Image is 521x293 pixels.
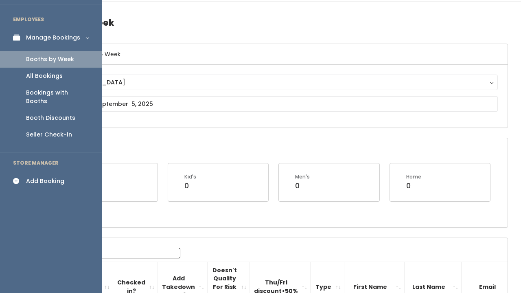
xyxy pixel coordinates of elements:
[184,173,196,181] div: Kid's
[59,78,490,87] div: [GEOGRAPHIC_DATA]
[26,114,75,122] div: Booth Discounts
[47,248,180,258] label: Search:
[26,177,64,185] div: Add Booking
[184,181,196,191] div: 0
[406,173,421,181] div: Home
[406,181,421,191] div: 0
[26,55,74,64] div: Booths by Week
[77,248,180,258] input: Search:
[52,96,498,112] input: August 30 - September 5, 2025
[42,44,508,65] h6: Select Location & Week
[42,11,508,34] h4: Booths by Week
[295,173,310,181] div: Men's
[26,72,63,80] div: All Bookings
[26,130,72,139] div: Seller Check-in
[26,88,89,106] div: Bookings with Booths
[26,33,80,42] div: Manage Bookings
[295,181,310,191] div: 0
[52,75,498,90] button: [GEOGRAPHIC_DATA]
